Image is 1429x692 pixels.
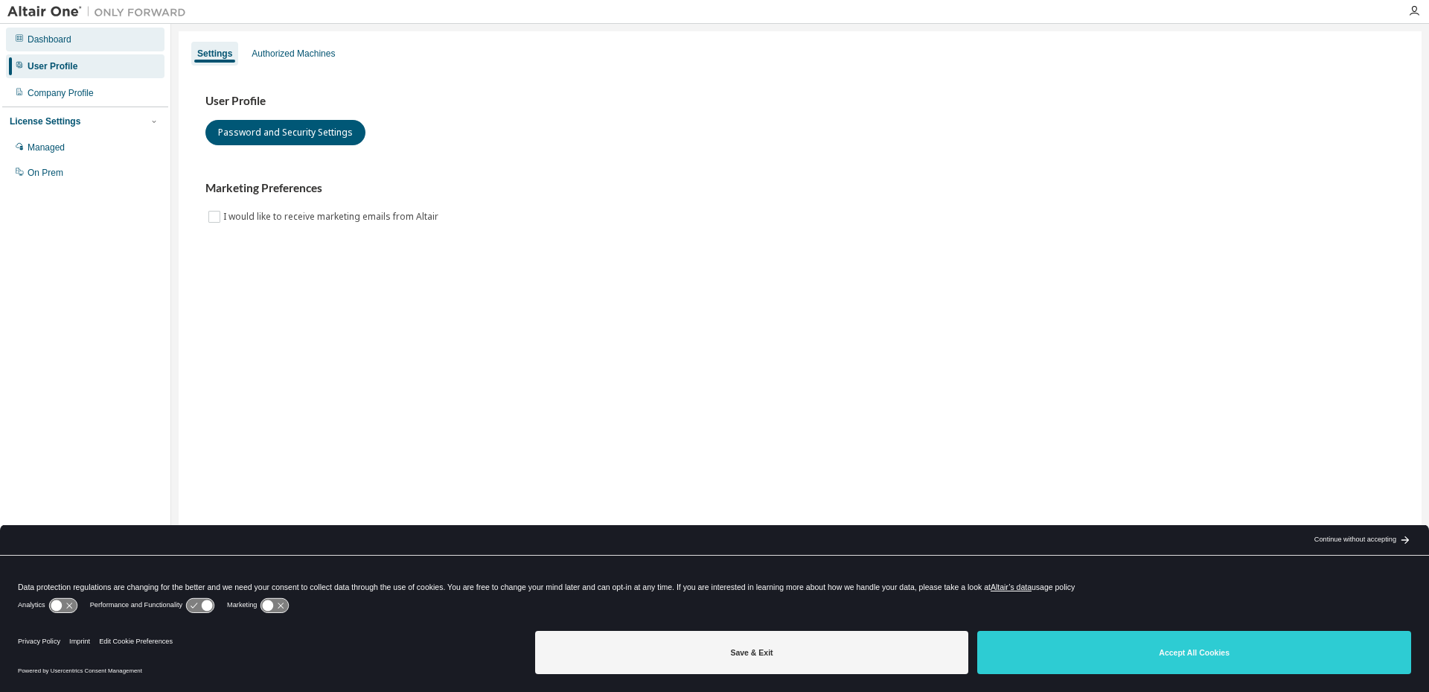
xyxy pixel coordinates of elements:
[205,94,1395,109] h3: User Profile
[7,4,194,19] img: Altair One
[28,167,63,179] div: On Prem
[28,60,77,72] div: User Profile
[10,115,80,127] div: License Settings
[252,48,335,60] div: Authorized Machines
[197,48,232,60] div: Settings
[223,208,441,226] label: I would like to receive marketing emails from Altair
[28,87,94,99] div: Company Profile
[205,120,365,145] button: Password and Security Settings
[28,142,65,153] div: Managed
[28,34,71,45] div: Dashboard
[205,181,1395,196] h3: Marketing Preferences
